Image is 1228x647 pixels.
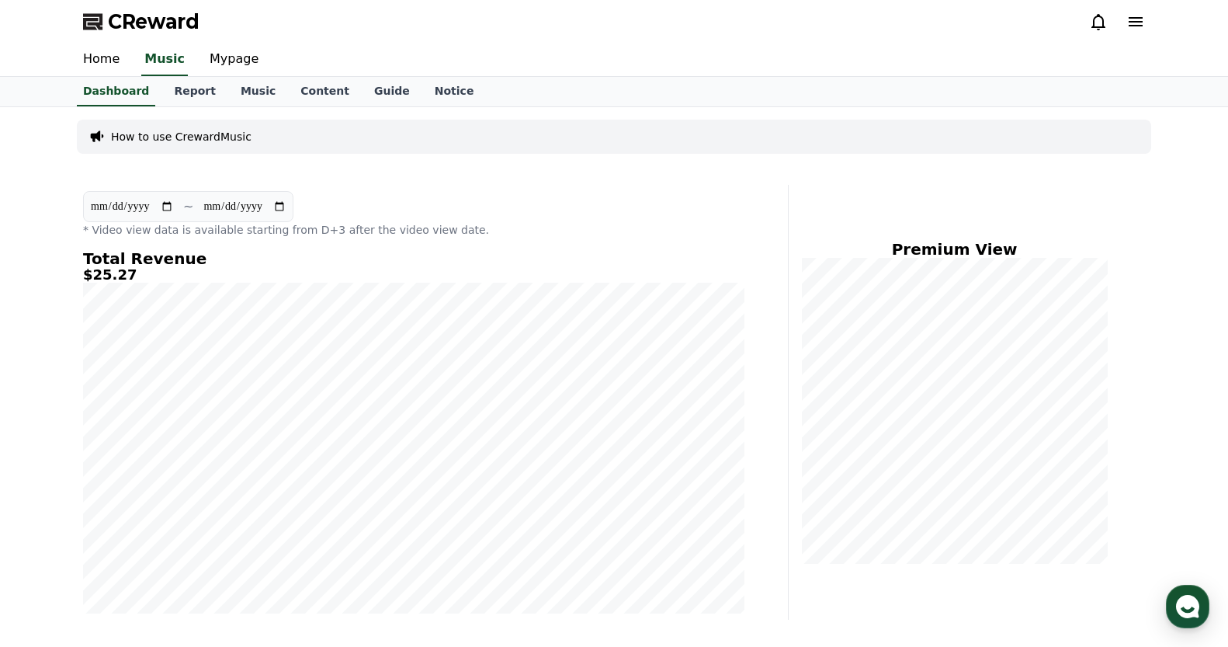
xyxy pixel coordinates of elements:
a: Report [161,77,228,106]
a: Mypage [197,43,271,76]
a: Music [228,77,288,106]
a: Content [288,77,362,106]
a: Dashboard [77,77,155,106]
span: CReward [108,9,199,34]
p: * Video view data is available starting from D+3 after the video view date. [83,222,744,238]
a: Notice [422,77,487,106]
a: Home [71,43,132,76]
a: CReward [83,9,199,34]
a: Guide [362,77,422,106]
a: How to use CrewardMusic [111,129,251,144]
h4: Premium View [801,241,1108,258]
h4: Total Revenue [83,250,744,267]
a: Music [141,43,188,76]
h5: $25.27 [83,267,744,283]
p: ~ [183,197,193,216]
